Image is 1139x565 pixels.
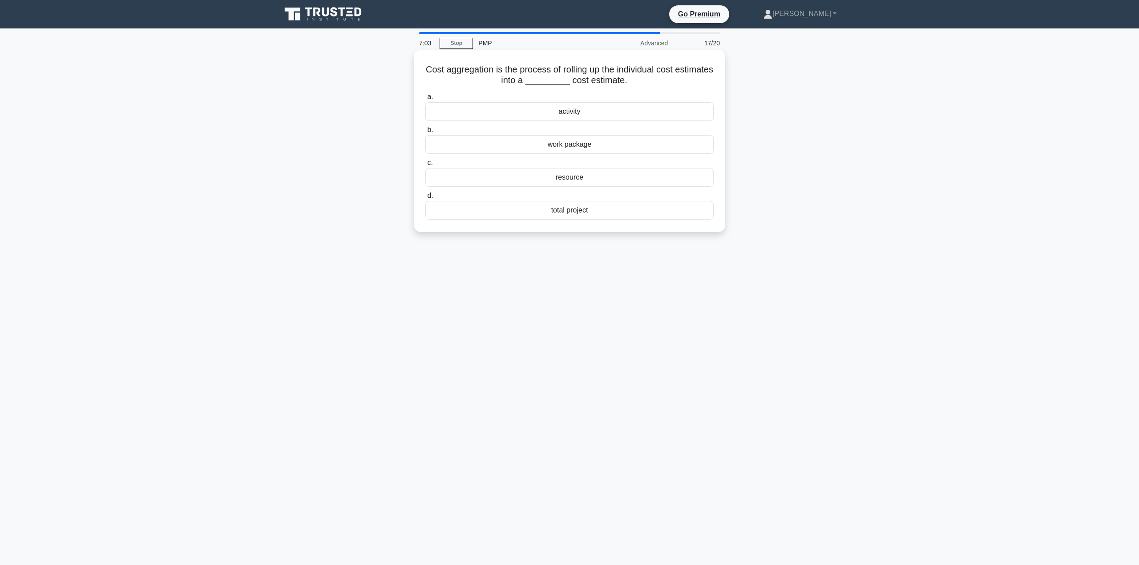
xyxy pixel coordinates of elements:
div: Advanced [595,34,673,52]
span: d. [427,192,433,199]
div: work package [425,135,714,154]
h5: Cost aggregation is the process of rolling up the individual cost estimates into a _________ cost... [424,64,715,86]
div: activity [425,102,714,121]
a: [PERSON_NAME] [742,5,858,23]
div: 17/20 [673,34,725,52]
span: c. [427,159,432,166]
div: PMP [473,34,595,52]
div: resource [425,168,714,187]
div: total project [425,201,714,220]
a: Stop [440,38,473,49]
span: a. [427,93,433,100]
div: 7:03 [414,34,440,52]
span: b. [427,126,433,133]
a: Go Premium [673,8,726,20]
